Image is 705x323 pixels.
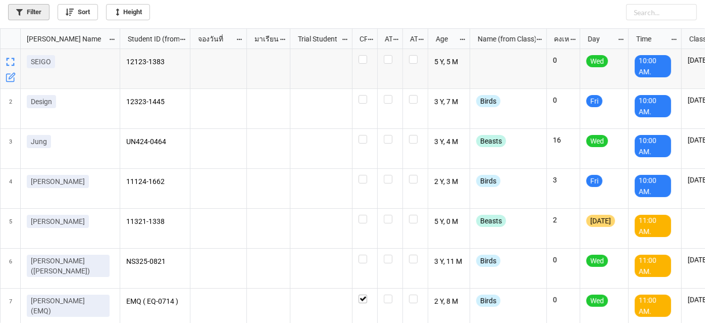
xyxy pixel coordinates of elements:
[635,255,671,277] div: 11:00 AM.
[9,249,12,288] span: 6
[58,4,98,20] a: Sort
[9,129,12,168] span: 3
[354,33,368,44] div: CF
[586,95,602,107] div: Fri
[106,4,150,20] a: Height
[434,175,464,189] p: 2 Y, 3 M
[434,215,464,229] p: 5 Y, 0 M
[9,169,12,208] span: 4
[292,33,341,44] div: Trial Student
[404,33,418,44] div: ATK
[430,33,460,44] div: Age
[553,135,574,145] p: 16
[472,33,535,44] div: Name (from Class)
[553,295,574,305] p: 0
[476,215,506,227] div: Beasts
[31,176,85,187] p: [PERSON_NAME]
[9,209,12,248] span: 5
[626,4,697,20] input: Search...
[586,135,608,147] div: Wed
[434,95,464,109] p: 3 Y, 7 M
[586,215,615,227] div: [DATE]
[434,255,464,269] p: 3 Y, 11 M
[553,255,574,265] p: 0
[8,4,49,20] a: Filter
[553,215,574,225] p: 2
[476,295,500,307] div: Birds
[586,295,608,307] div: Wed
[31,97,52,107] p: Design
[9,89,12,128] span: 2
[126,175,184,189] p: 11124-1662
[126,255,184,269] p: NS325-0821
[31,296,106,316] p: [PERSON_NAME] (EMQ)
[1,29,120,49] div: grid
[126,215,184,229] p: 11321-1338
[434,135,464,149] p: 3 Y, 4 M
[548,33,569,44] div: คงเหลือ (from Nick Name)
[192,33,236,44] div: จองวันที่
[553,95,574,105] p: 0
[379,33,393,44] div: ATT
[476,175,500,187] div: Birds
[635,55,671,77] div: 10:00 AM.
[635,95,671,117] div: 10:00 AM.
[21,33,109,44] div: [PERSON_NAME] Name
[31,57,51,67] p: SEIGO
[635,295,671,317] div: 11:00 AM.
[31,136,47,147] p: Jung
[126,135,184,149] p: UN424-0464
[126,95,184,109] p: 12323-1445
[586,175,602,187] div: Fri
[553,55,574,65] p: 0
[434,55,464,69] p: 5 Y, 5 M
[586,255,608,267] div: Wed
[126,295,184,309] p: EMQ ( EQ-0714 )
[122,33,179,44] div: Student ID (from [PERSON_NAME] Name)
[476,135,506,147] div: Beasts
[635,215,671,237] div: 11:00 AM.
[31,256,106,276] p: [PERSON_NAME] ([PERSON_NAME])
[630,33,671,44] div: Time
[635,175,671,197] div: 10:00 AM.
[476,255,500,267] div: Birds
[31,216,85,226] p: [PERSON_NAME]
[553,175,574,185] p: 3
[582,33,618,44] div: Day
[126,55,184,69] p: 12123-1383
[434,295,464,309] p: 2 Y, 8 M
[248,33,280,44] div: มาเรียน
[476,95,500,107] div: Birds
[635,135,671,157] div: 10:00 AM.
[586,55,608,67] div: Wed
